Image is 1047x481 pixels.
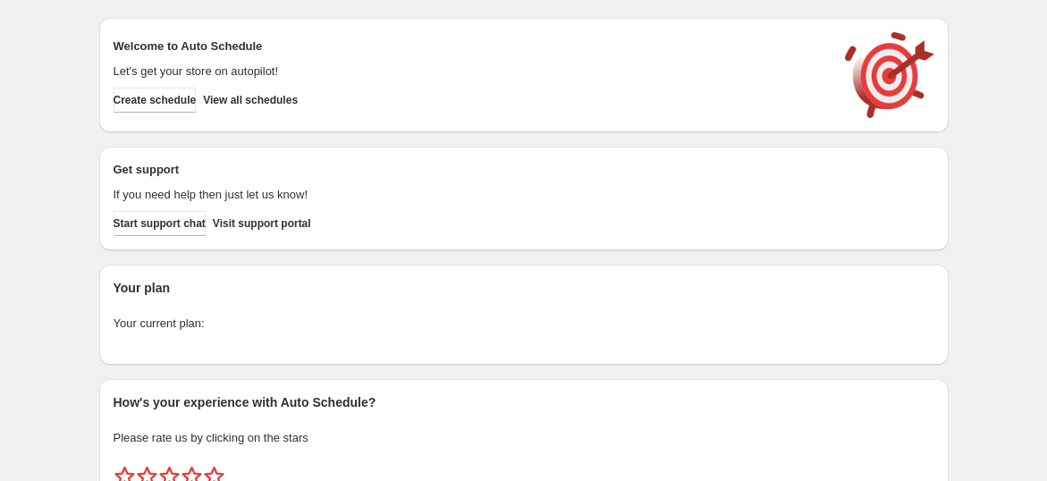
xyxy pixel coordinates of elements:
p: Please rate us by clicking on the stars [114,429,934,447]
h2: How's your experience with Auto Schedule? [114,393,934,411]
p: Your current plan: [114,315,934,333]
a: Visit support portal [213,211,311,236]
span: Create schedule [114,93,197,107]
button: Create schedule [114,88,197,113]
span: Visit support portal [213,216,311,231]
a: Start support chat [114,211,206,236]
span: View all schedules [203,93,298,107]
h2: Welcome to Auto Schedule [114,38,827,55]
span: Start support chat [114,216,206,231]
p: If you need help then just let us know! [114,186,827,204]
h2: Get support [114,161,827,179]
h2: Your plan [114,279,934,297]
button: View all schedules [203,88,298,113]
p: Let's get your store on autopilot! [114,63,827,80]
